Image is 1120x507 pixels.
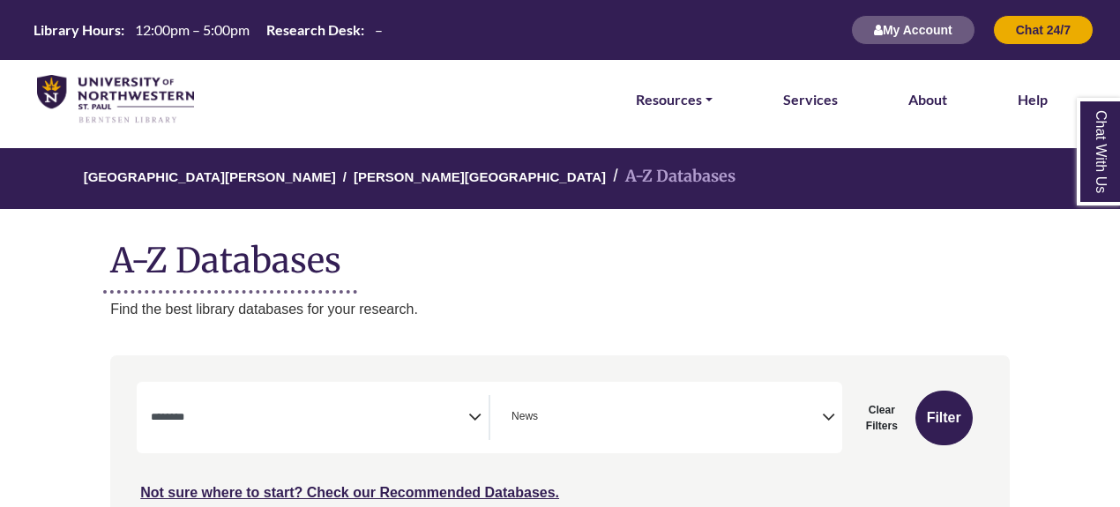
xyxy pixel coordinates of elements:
[851,22,975,37] a: My Account
[26,20,390,41] a: Hours Today
[110,148,1010,209] nav: breadcrumb
[783,88,838,111] a: Services
[541,412,549,426] textarea: Search
[259,20,365,39] th: Research Desk:
[26,20,125,39] th: Library Hours:
[504,408,538,425] li: News
[135,21,250,38] span: 12:00pm – 5:00pm
[993,22,1094,37] a: Chat 24/7
[993,15,1094,45] button: Chat 24/7
[853,391,911,445] button: Clear Filters
[26,20,390,37] table: Hours Today
[354,167,606,184] a: [PERSON_NAME][GEOGRAPHIC_DATA]
[140,485,559,500] a: Not sure where to start? Check our Recommended Databases.
[851,15,975,45] button: My Account
[636,88,713,111] a: Resources
[84,167,336,184] a: [GEOGRAPHIC_DATA][PERSON_NAME]
[915,391,973,445] button: Submit for Search Results
[908,88,947,111] a: About
[110,227,1010,280] h1: A-Z Databases
[151,412,468,426] textarea: Search
[37,75,194,124] img: library_home
[1018,88,1048,111] a: Help
[110,298,1010,321] p: Find the best library databases for your research.
[606,164,735,190] li: A-Z Databases
[511,408,538,425] span: News
[375,21,383,38] span: –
